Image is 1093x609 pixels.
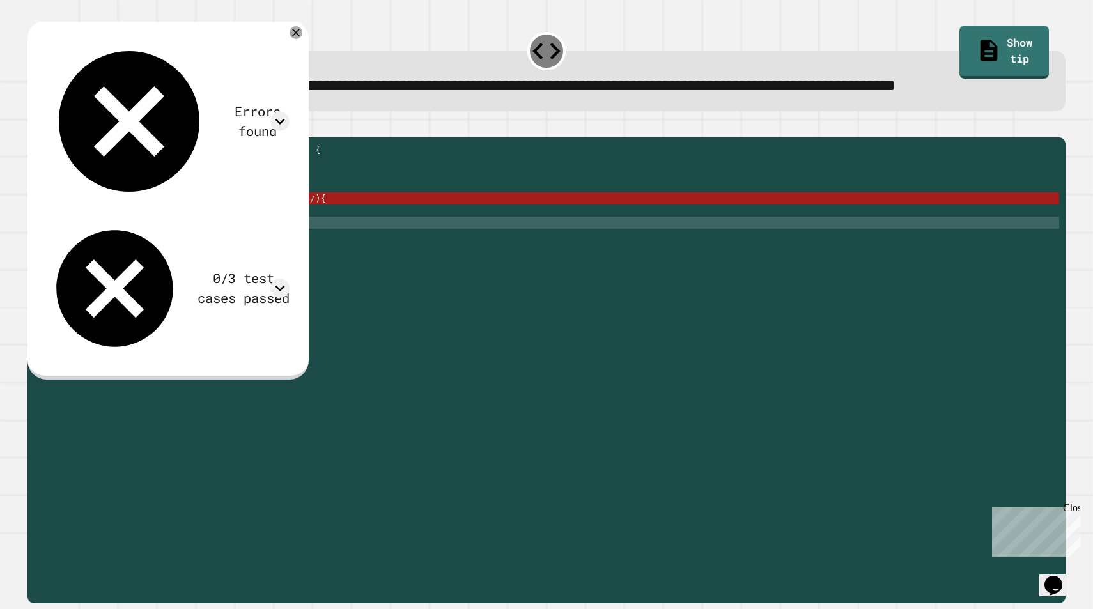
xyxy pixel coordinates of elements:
iframe: chat widget [1039,558,1080,596]
iframe: chat widget [987,502,1080,557]
div: Errors found [226,102,290,141]
div: 0/3 test cases passed [198,268,290,308]
a: Show tip [959,26,1049,79]
div: Chat with us now!Close [5,5,88,81]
